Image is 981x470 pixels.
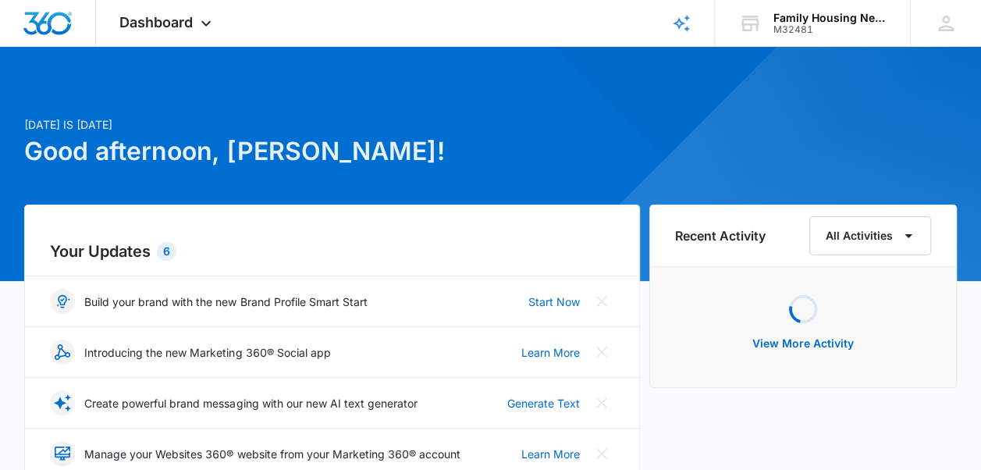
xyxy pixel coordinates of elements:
[521,446,580,462] a: Learn More
[589,441,614,466] button: Close
[589,390,614,415] button: Close
[84,344,330,361] p: Introducing the new Marketing 360® Social app
[773,24,887,35] div: account id
[809,216,931,255] button: All Activities
[50,240,613,263] h2: Your Updates
[24,116,639,133] p: [DATE] is [DATE]
[675,226,766,245] h6: Recent Activity
[589,340,614,365] button: Close
[119,14,193,30] span: Dashboard
[521,344,580,361] a: Learn More
[84,294,367,310] p: Build your brand with the new Brand Profile Smart Start
[24,133,639,170] h1: Good afternoon, [PERSON_NAME]!
[589,289,614,314] button: Close
[157,242,176,261] div: 6
[84,395,417,411] p: Create powerful brand messaging with our new AI text generator
[84,446,460,462] p: Manage your Websites 360® website from your Marketing 360® account
[507,395,580,411] a: Generate Text
[528,294,580,310] a: Start Now
[773,12,887,24] div: account name
[737,325,869,362] button: View More Activity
